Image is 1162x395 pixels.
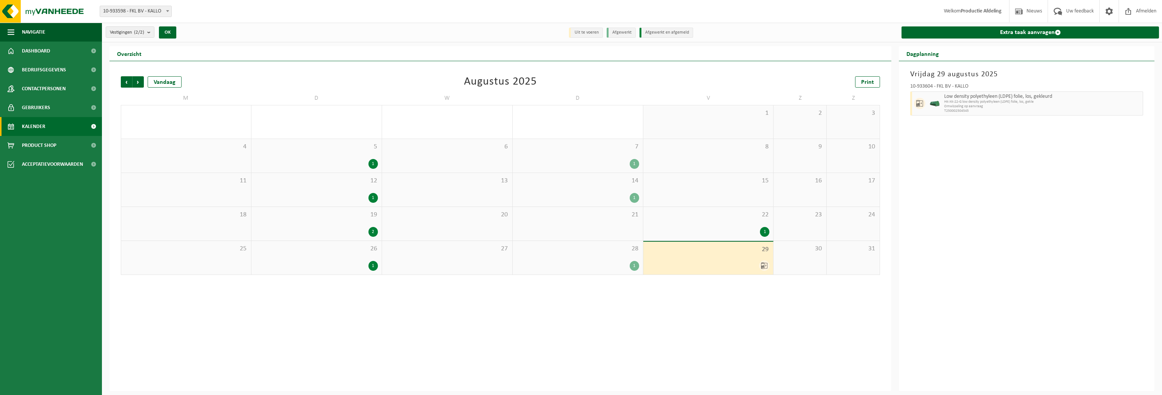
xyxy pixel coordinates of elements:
[125,245,247,253] span: 25
[22,23,45,42] span: Navigatie
[255,211,378,219] span: 19
[100,6,171,17] span: 10-933598 - FKL BV - KALLO
[22,117,45,136] span: Kalender
[386,143,509,151] span: 6
[386,245,509,253] span: 27
[382,91,513,105] td: W
[777,211,823,219] span: 23
[777,143,823,151] span: 9
[630,193,639,203] div: 1
[386,177,509,185] span: 13
[777,109,823,117] span: 2
[647,177,770,185] span: 15
[944,104,1141,109] span: Omwisseling op aanvraag
[831,143,876,151] span: 10
[134,30,144,35] count: (2/2)
[368,261,378,271] div: 1
[760,227,769,237] div: 1
[516,177,639,185] span: 14
[368,193,378,203] div: 1
[607,28,636,38] li: Afgewerkt
[386,211,509,219] span: 20
[22,60,66,79] span: Bedrijfsgegevens
[647,143,770,151] span: 8
[961,8,1002,14] strong: Productie Afdeling
[125,177,247,185] span: 11
[121,76,132,88] span: Vorige
[831,177,876,185] span: 17
[100,6,172,17] span: 10-933598 - FKL BV - KALLO
[861,79,874,85] span: Print
[255,143,378,151] span: 5
[125,211,247,219] span: 18
[516,245,639,253] span: 28
[159,26,176,39] button: OK
[643,91,774,105] td: V
[368,227,378,237] div: 2
[22,42,50,60] span: Dashboard
[647,211,770,219] span: 22
[368,159,378,169] div: 1
[630,159,639,169] div: 1
[855,76,880,88] a: Print
[22,136,56,155] span: Product Shop
[899,46,946,61] h2: Dagplanning
[109,46,149,61] h2: Overzicht
[774,91,827,105] td: Z
[121,91,251,105] td: M
[106,26,154,38] button: Vestigingen(2/2)
[944,94,1141,100] span: Low density polyethyleen (LDPE) folie, los, gekleurd
[569,28,603,38] li: Uit te voeren
[516,211,639,219] span: 21
[944,109,1141,113] span: T250002504545
[777,245,823,253] span: 30
[831,109,876,117] span: 3
[255,177,378,185] span: 12
[251,91,382,105] td: D
[831,211,876,219] span: 24
[125,143,247,151] span: 4
[831,245,876,253] span: 31
[255,245,378,253] span: 26
[929,101,940,106] img: HK-XK-22-GN-00
[22,79,66,98] span: Contactpersonen
[647,245,770,254] span: 29
[910,84,1143,91] div: 10-933604 - FKL BV - KALLO
[777,177,823,185] span: 16
[516,143,639,151] span: 7
[944,100,1141,104] span: HK-XK-22-G low density polyethyleen (LDPE) folie, los, gekle
[464,76,537,88] div: Augustus 2025
[148,76,182,88] div: Vandaag
[22,155,83,174] span: Acceptatievoorwaarden
[910,69,1143,80] h3: Vrijdag 29 augustus 2025
[827,91,880,105] td: Z
[630,261,639,271] div: 1
[640,28,693,38] li: Afgewerkt en afgemeld
[647,109,770,117] span: 1
[22,98,50,117] span: Gebruikers
[513,91,643,105] td: D
[902,26,1159,39] a: Extra taak aanvragen
[133,76,144,88] span: Volgende
[110,27,144,38] span: Vestigingen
